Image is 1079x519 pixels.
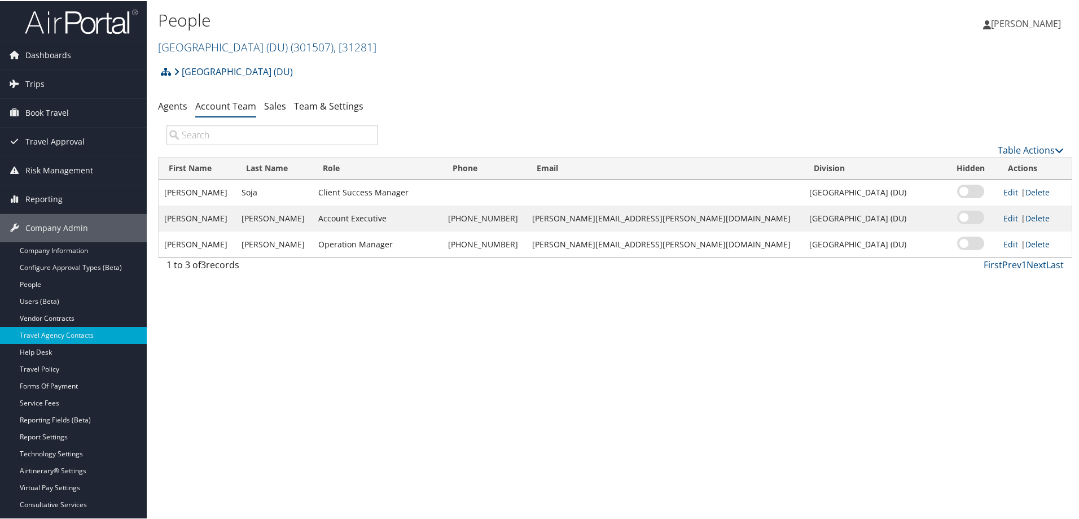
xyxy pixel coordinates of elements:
td: [PERSON_NAME] [159,204,236,230]
td: Soja [236,178,313,204]
td: [PERSON_NAME] [236,230,313,256]
td: [PHONE_NUMBER] [442,204,526,230]
span: Company Admin [25,213,88,241]
th: Last Name: activate to sort column ascending [236,156,313,178]
td: | [998,230,1072,256]
a: Table Actions [998,143,1064,155]
h1: People [158,7,767,31]
td: | [998,178,1072,204]
td: [PERSON_NAME] [159,178,236,204]
td: [PHONE_NUMBER] [442,230,526,256]
input: Search [166,124,378,144]
a: Delete [1025,212,1050,223]
a: [GEOGRAPHIC_DATA] (DU) [158,38,376,54]
td: [GEOGRAPHIC_DATA] (DU) [804,178,944,204]
a: Agents [158,99,187,111]
span: , [ 31281 ] [334,38,376,54]
span: ( 301507 ) [291,38,334,54]
span: [PERSON_NAME] [991,16,1061,29]
span: Trips [25,69,45,97]
a: First [984,258,1002,270]
td: [PERSON_NAME][EMAIL_ADDRESS][PERSON_NAME][DOMAIN_NAME] [527,204,804,230]
td: Client Success Manager [313,178,443,204]
th: Email: activate to sort column ascending [527,156,804,178]
a: Delete [1025,186,1050,197]
a: Account Team [195,99,256,111]
td: [PERSON_NAME][EMAIL_ADDRESS][PERSON_NAME][DOMAIN_NAME] [527,230,804,256]
a: Prev [1002,258,1021,270]
img: airportal-logo.png [25,7,138,34]
a: Team & Settings [294,99,363,111]
td: | [998,204,1072,230]
th: Hidden: activate to sort column ascending [944,156,998,178]
a: Edit [1003,186,1018,197]
a: [PERSON_NAME] [983,6,1072,40]
a: 1 [1021,258,1027,270]
span: Book Travel [25,98,69,126]
span: Dashboards [25,40,71,68]
td: Account Executive [313,204,443,230]
a: Sales [264,99,286,111]
span: Reporting [25,184,63,212]
div: 1 to 3 of records [166,257,378,276]
td: [GEOGRAPHIC_DATA] (DU) [804,204,944,230]
th: Role: activate to sort column ascending [313,156,443,178]
a: [GEOGRAPHIC_DATA] (DU) [174,59,293,82]
span: 3 [201,258,206,270]
th: Actions [998,156,1072,178]
a: Edit [1003,238,1018,248]
td: [PERSON_NAME] [159,230,236,256]
a: Delete [1025,238,1050,248]
span: Travel Approval [25,127,85,155]
a: Edit [1003,212,1018,223]
td: [GEOGRAPHIC_DATA] (DU) [804,230,944,256]
td: [PERSON_NAME] [236,204,313,230]
span: Risk Management [25,155,93,184]
th: First Name: activate to sort column ascending [159,156,236,178]
th: Phone [442,156,526,178]
th: Division: activate to sort column ascending [804,156,944,178]
td: Operation Manager [313,230,443,256]
a: Next [1027,258,1046,270]
a: Last [1046,258,1064,270]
